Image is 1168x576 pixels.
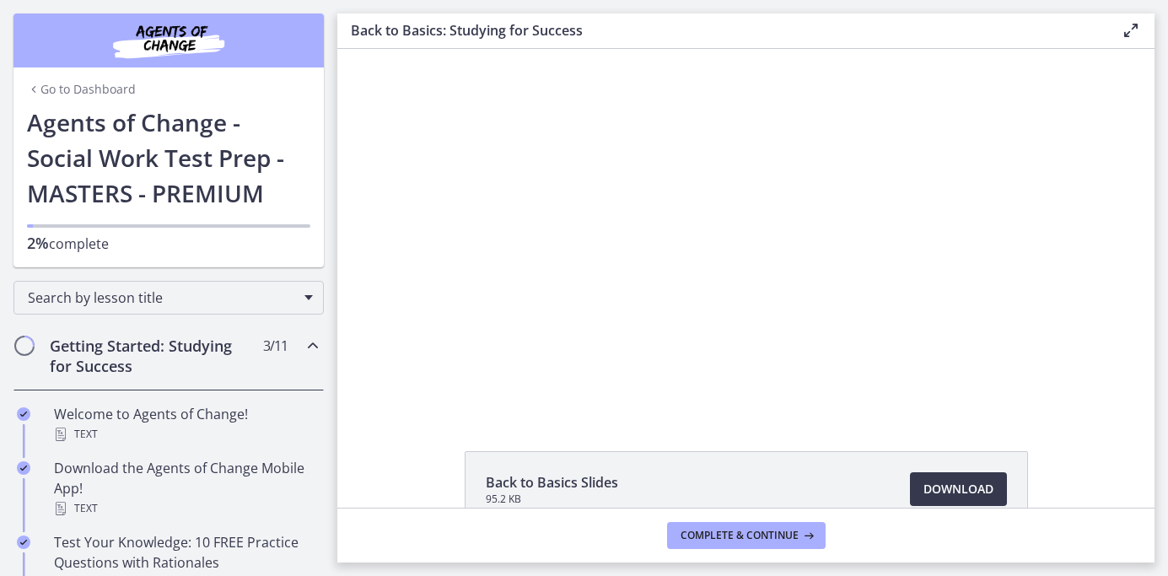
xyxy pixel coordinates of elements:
h2: Getting Started: Studying for Success [50,336,256,376]
span: Complete & continue [681,529,799,542]
h1: Agents of Change - Social Work Test Prep - MASTERS - PREMIUM [27,105,310,211]
div: Text [54,498,317,519]
p: complete [27,233,310,254]
span: 3 / 11 [263,336,288,356]
div: Text [54,424,317,444]
span: Download [923,479,993,499]
i: Completed [17,407,30,421]
span: 95.2 KB [486,493,618,506]
div: Search by lesson title [13,281,324,315]
span: Back to Basics Slides [486,472,618,493]
span: Search by lesson title [28,288,296,307]
i: Completed [17,536,30,549]
a: Go to Dashboard [27,81,136,98]
iframe: Video Lesson [337,49,1155,412]
div: Download the Agents of Change Mobile App! [54,458,317,519]
i: Completed [17,461,30,475]
span: 2% [27,233,49,253]
img: Agents of Change [67,20,270,61]
div: Welcome to Agents of Change! [54,404,317,444]
a: Download [910,472,1007,506]
h3: Back to Basics: Studying for Success [351,20,1094,40]
button: Complete & continue [667,522,826,549]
